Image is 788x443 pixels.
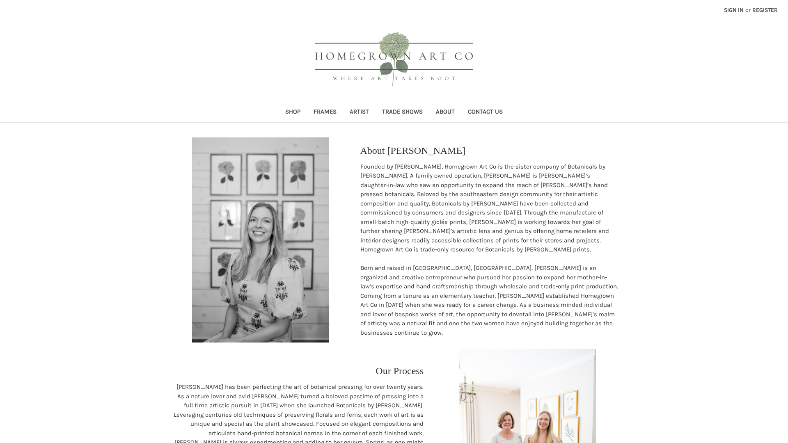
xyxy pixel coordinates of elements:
span: or [744,6,751,14]
p: Our Process [376,363,424,378]
p: About [PERSON_NAME] [360,143,466,158]
a: Frames [307,103,343,123]
a: Artist [343,103,376,123]
p: Born and raised in [GEOGRAPHIC_DATA], [GEOGRAPHIC_DATA], [PERSON_NAME] is an organized and creati... [360,263,619,337]
a: Trade Shows [376,103,429,123]
p: Founded by [PERSON_NAME], Homegrown Art Co is the sister company of Botanicals by [PERSON_NAME]. ... [360,162,619,254]
img: HOMEGROWN ART CO [302,23,486,97]
a: About [429,103,461,123]
a: Shop [279,103,307,123]
a: Contact Us [461,103,509,123]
